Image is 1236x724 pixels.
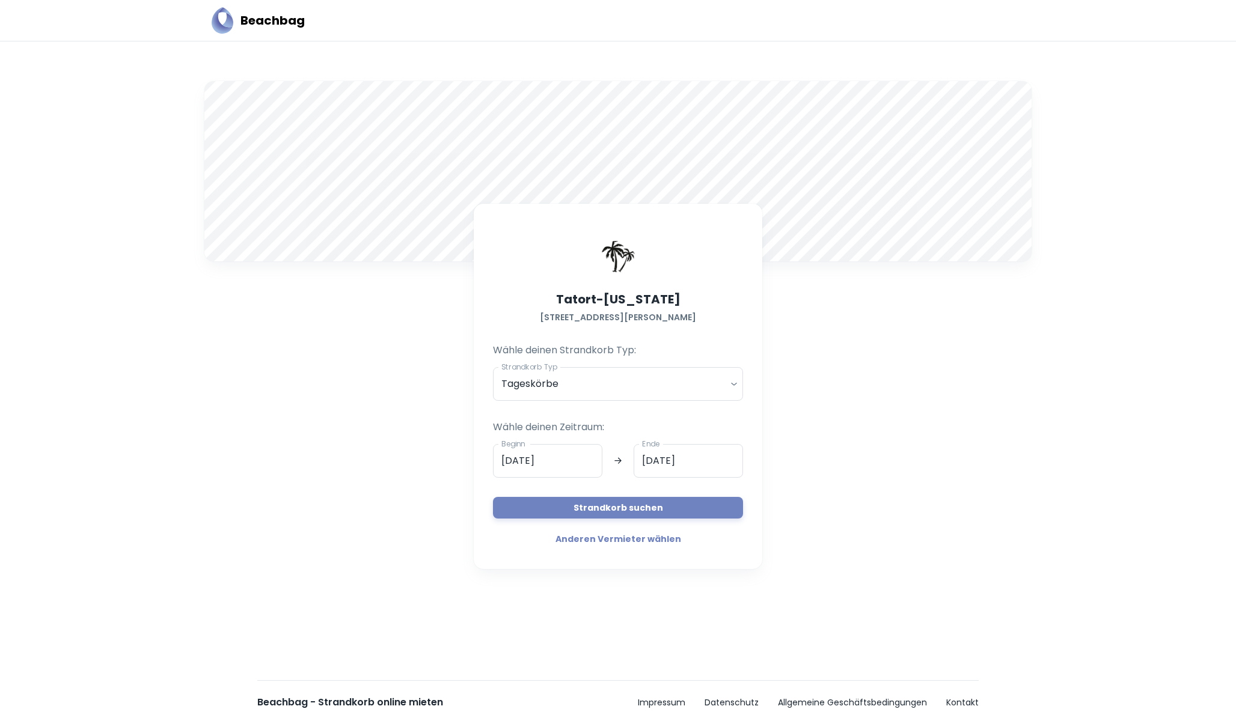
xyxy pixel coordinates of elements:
h5: Tatort-[US_STATE] [556,290,681,308]
img: Beachbag [594,233,642,281]
a: Kontakt [946,696,979,709]
a: Anderen Vermieter wählen [493,528,743,550]
img: Beachbag [212,7,233,34]
label: Ende [642,439,659,449]
h6: Beachbag - Strandkorb online mieten [257,695,443,710]
a: BeachbagBeachbag [212,7,305,34]
input: dd.mm.yyyy [634,444,743,478]
h5: Beachbag [240,11,305,29]
a: Allgemeine Geschäftsbedingungen [778,696,927,709]
div: Tageskörbe [493,367,743,401]
p: Wähle deinen Strandkorb Typ: [493,343,743,357]
label: Beginn [501,439,525,449]
h6: [STREET_ADDRESS][PERSON_NAME] [540,311,696,324]
label: Strandkorb Typ [501,362,557,372]
p: Wähle deinen Zeitraum: [493,420,743,434]
input: dd.mm.yyyy [493,444,602,478]
button: Strandkorb suchen [493,497,743,519]
a: Impressum [638,696,685,709]
a: Datenschutz [705,696,759,709]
